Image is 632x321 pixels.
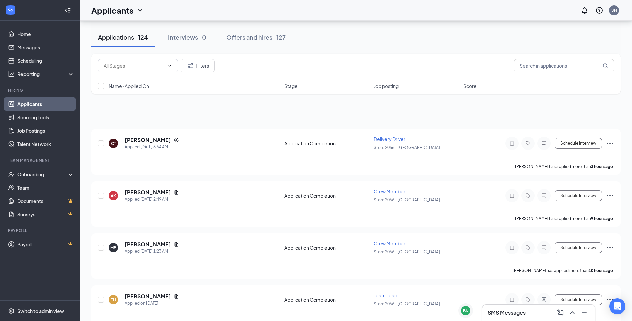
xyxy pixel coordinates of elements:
button: Schedule Interview [555,294,602,305]
button: Schedule Interview [555,242,602,253]
a: Talent Network [17,137,74,151]
a: Applicants [17,97,74,111]
svg: Note [508,245,516,250]
div: Payroll [8,228,73,233]
svg: Note [508,141,516,146]
span: Name · Applied On [109,83,149,89]
svg: Document [174,294,179,299]
svg: Ellipses [606,244,614,252]
a: Job Postings [17,124,74,137]
svg: ChevronDown [136,6,144,14]
svg: WorkstreamLogo [7,7,14,13]
span: Score [463,83,477,89]
div: BN [463,308,469,314]
svg: Note [508,297,516,302]
div: Applications · 124 [98,33,148,41]
b: 9 hours ago [591,216,613,221]
div: Onboarding [17,171,69,178]
div: Open Intercom Messenger [609,298,625,314]
h1: Applicants [91,5,133,16]
span: Delivery Driver [374,136,405,142]
div: CT [111,141,116,146]
h5: [PERSON_NAME] [125,241,171,248]
p: [PERSON_NAME] has applied more than . [515,216,614,221]
h5: [PERSON_NAME] [125,293,171,300]
a: PayrollCrown [17,238,74,251]
span: Crew Member [374,188,405,194]
button: ChevronUp [567,307,578,318]
svg: Analysis [8,71,15,77]
div: Application Completion [284,140,370,147]
svg: MagnifyingGlass [603,63,608,68]
a: Messages [17,41,74,54]
span: Crew Member [374,240,405,246]
svg: Filter [186,62,194,70]
p: [PERSON_NAME] has applied more than . [515,164,614,169]
div: Applied on [DATE] [125,300,179,307]
a: Scheduling [17,54,74,67]
h5: [PERSON_NAME] [125,189,171,196]
span: Store 2056 - [GEOGRAPHIC_DATA] [374,145,440,150]
div: MB [110,245,116,251]
div: Application Completion [284,244,370,251]
span: Team Lead [374,292,397,298]
svg: ChevronDown [167,63,172,68]
svg: ChatInactive [540,245,548,250]
b: 3 hours ago [591,164,613,169]
span: Store 2056 - [GEOGRAPHIC_DATA] [374,249,440,254]
span: Store 2056 - [GEOGRAPHIC_DATA] [374,301,440,306]
div: Hiring [8,87,73,93]
div: Reporting [17,71,75,77]
svg: ActiveChat [540,297,548,302]
div: Team Management [8,157,73,163]
input: All Stages [104,62,164,69]
span: Stage [284,83,298,89]
b: 10 hours ago [589,268,613,273]
div: Application Completion [284,296,370,303]
a: SurveysCrown [17,208,74,221]
svg: QuestionInfo [595,6,603,14]
svg: Ellipses [606,296,614,304]
button: Schedule Interview [555,138,602,149]
div: Switch to admin view [17,308,64,314]
input: Search in applications [514,59,614,72]
svg: ComposeMessage [556,309,564,317]
div: SH [611,7,617,13]
svg: ChatInactive [540,193,548,198]
div: Applied [DATE] 2:49 AM [125,196,179,203]
svg: Collapse [64,7,71,14]
svg: ChatInactive [540,141,548,146]
h3: SMS Messages [488,309,526,316]
svg: Ellipses [606,139,614,147]
p: [PERSON_NAME] has applied more than . [513,268,614,273]
svg: Reapply [174,137,179,143]
span: Job posting [374,83,399,89]
svg: ChevronUp [568,309,576,317]
svg: Document [174,190,179,195]
svg: Notifications [581,6,589,14]
svg: Document [174,242,179,247]
span: Store 2056 - [GEOGRAPHIC_DATA] [374,197,440,202]
div: Interviews · 0 [168,33,206,41]
h5: [PERSON_NAME] [125,136,171,144]
svg: Tag [524,245,532,250]
button: Filter Filters [181,59,215,72]
a: Home [17,27,74,41]
svg: Tag [524,297,532,302]
div: Applied [DATE] 1:23 AM [125,248,179,255]
svg: Tag [524,141,532,146]
a: Team [17,181,74,194]
a: Sourcing Tools [17,111,74,124]
svg: Settings [8,308,15,314]
button: ComposeMessage [555,307,566,318]
a: DocumentsCrown [17,194,74,208]
svg: Note [508,193,516,198]
button: Minimize [579,307,590,318]
div: Offers and hires · 127 [226,33,286,41]
svg: Ellipses [606,192,614,200]
div: Applied [DATE] 8:54 AM [125,144,179,150]
div: AK [111,193,116,199]
div: Application Completion [284,192,370,199]
div: TH [111,297,116,303]
svg: Minimize [580,309,588,317]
